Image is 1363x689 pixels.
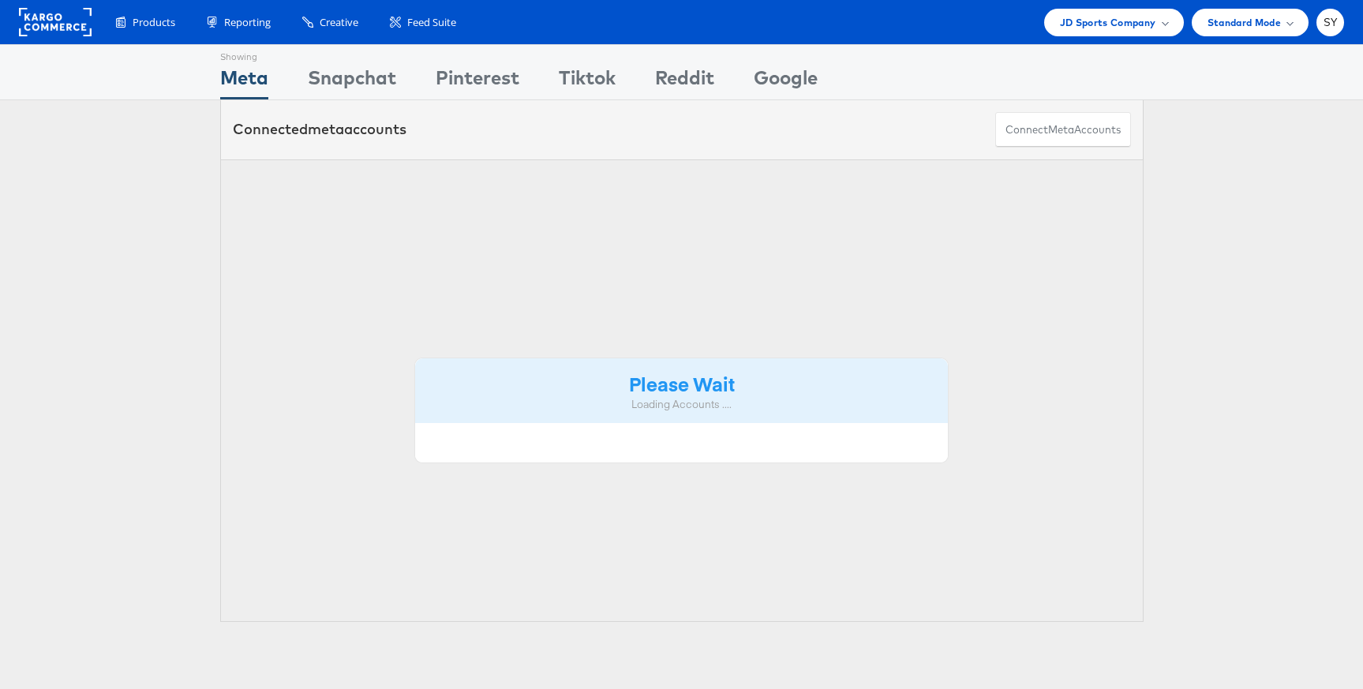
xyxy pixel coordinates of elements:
[1048,122,1074,137] span: meta
[1208,14,1281,31] span: Standard Mode
[427,397,937,412] div: Loading Accounts ....
[320,15,358,30] span: Creative
[407,15,456,30] span: Feed Suite
[308,64,396,99] div: Snapchat
[233,119,406,140] div: Connected accounts
[224,15,271,30] span: Reporting
[655,64,714,99] div: Reddit
[629,370,735,396] strong: Please Wait
[436,64,519,99] div: Pinterest
[995,112,1131,148] button: ConnectmetaAccounts
[133,15,175,30] span: Products
[1324,17,1338,28] span: SY
[754,64,818,99] div: Google
[220,64,268,99] div: Meta
[308,120,344,138] span: meta
[559,64,616,99] div: Tiktok
[220,45,268,64] div: Showing
[1060,14,1156,31] span: JD Sports Company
